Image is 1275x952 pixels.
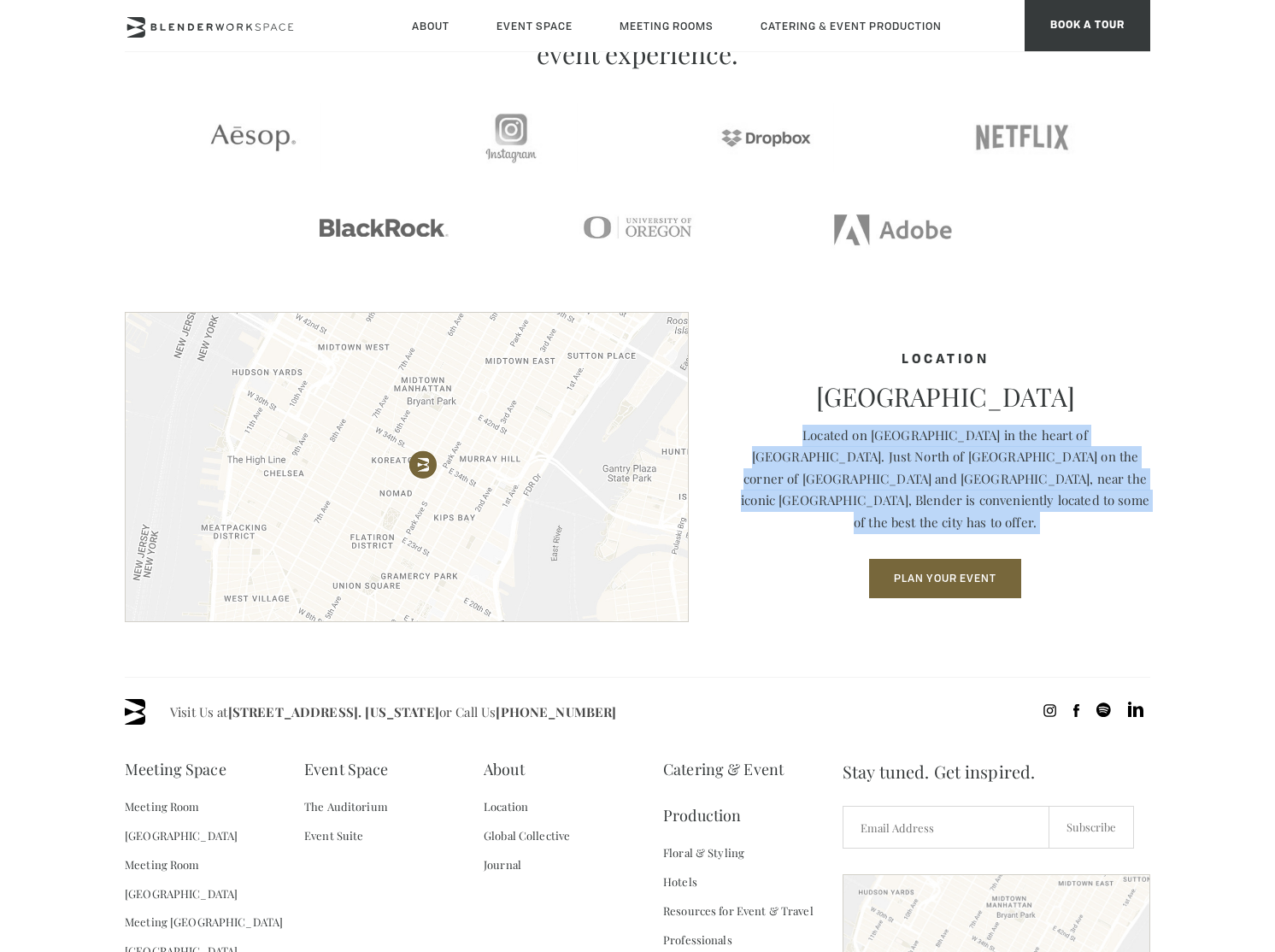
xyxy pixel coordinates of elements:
a: Hotels [663,867,697,896]
a: About [484,746,525,792]
a: [PHONE_NUMBER] [496,703,616,720]
a: Meeting [GEOGRAPHIC_DATA] [125,908,283,937]
a: Location [484,792,528,821]
a: Meeting Room [GEOGRAPHIC_DATA] [125,850,304,908]
img: Aesop [150,103,355,172]
iframe: Chat Widget [968,714,1275,952]
a: The Auditorium [304,792,388,821]
a: Meeting Room [GEOGRAPHIC_DATA] [125,792,304,850]
a: Catering & Event Production [663,746,843,838]
p: [GEOGRAPHIC_DATA] [740,381,1150,412]
p: Located on [GEOGRAPHIC_DATA] in the heart of [GEOGRAPHIC_DATA]. Just North of [GEOGRAPHIC_DATA] o... [740,425,1150,534]
a: Floral & Styling [663,838,744,867]
a: Event Space [304,746,388,792]
span: Visit Us at or Call Us [170,699,616,725]
p: We cater to companies and brands seeking a custom event experience. [338,8,937,69]
a: Journal [484,850,521,879]
button: Plan Your Event [869,559,1021,598]
a: Global Collective [484,821,570,850]
input: Email Address [843,806,1049,849]
span: Stay tuned. Get inspired. [843,746,1150,797]
a: Meeting Space [125,746,226,792]
a: [STREET_ADDRESS]. [US_STATE] [228,703,439,720]
a: Event Suite [304,821,363,850]
h4: Location [740,353,1150,367]
img: blender-map.jpg [125,312,689,622]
